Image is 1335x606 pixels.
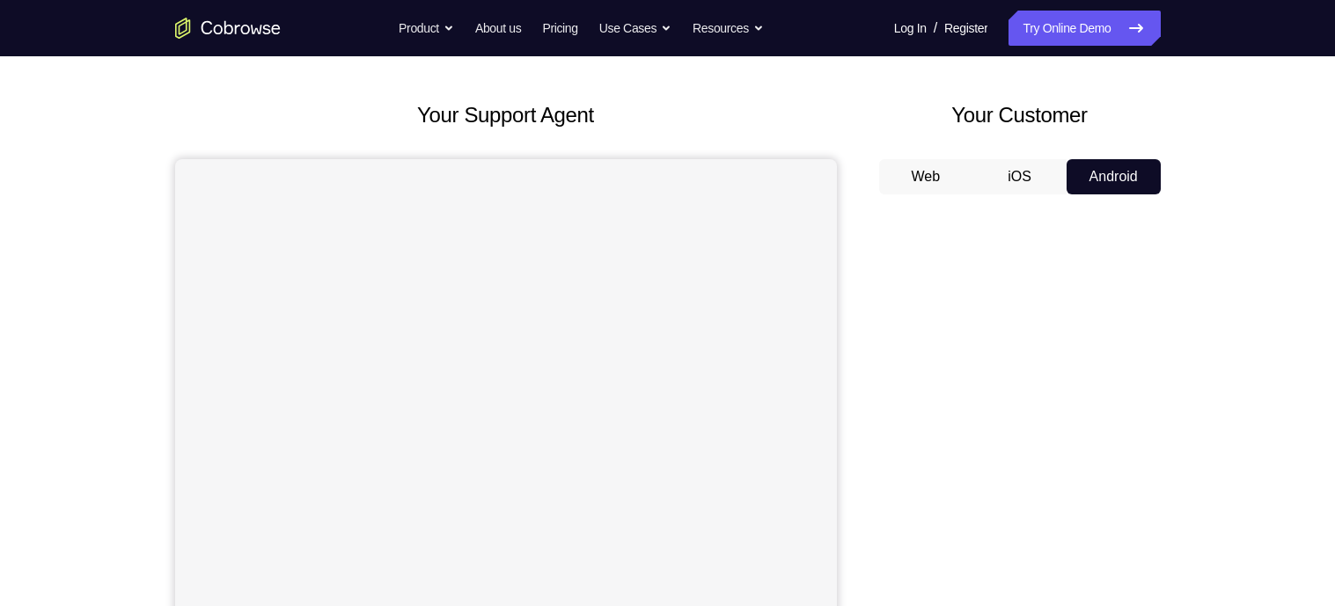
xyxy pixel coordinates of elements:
button: Product [399,11,454,46]
button: Use Cases [599,11,671,46]
a: Try Online Demo [1009,11,1160,46]
h2: Your Customer [879,99,1161,131]
a: About us [475,11,521,46]
span: / [934,18,937,39]
a: Log In [894,11,927,46]
button: Resources [693,11,764,46]
a: Go to the home page [175,18,281,39]
button: Android [1067,159,1161,194]
h2: Your Support Agent [175,99,837,131]
a: Pricing [542,11,577,46]
a: Register [944,11,987,46]
button: Web [879,159,973,194]
button: iOS [972,159,1067,194]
